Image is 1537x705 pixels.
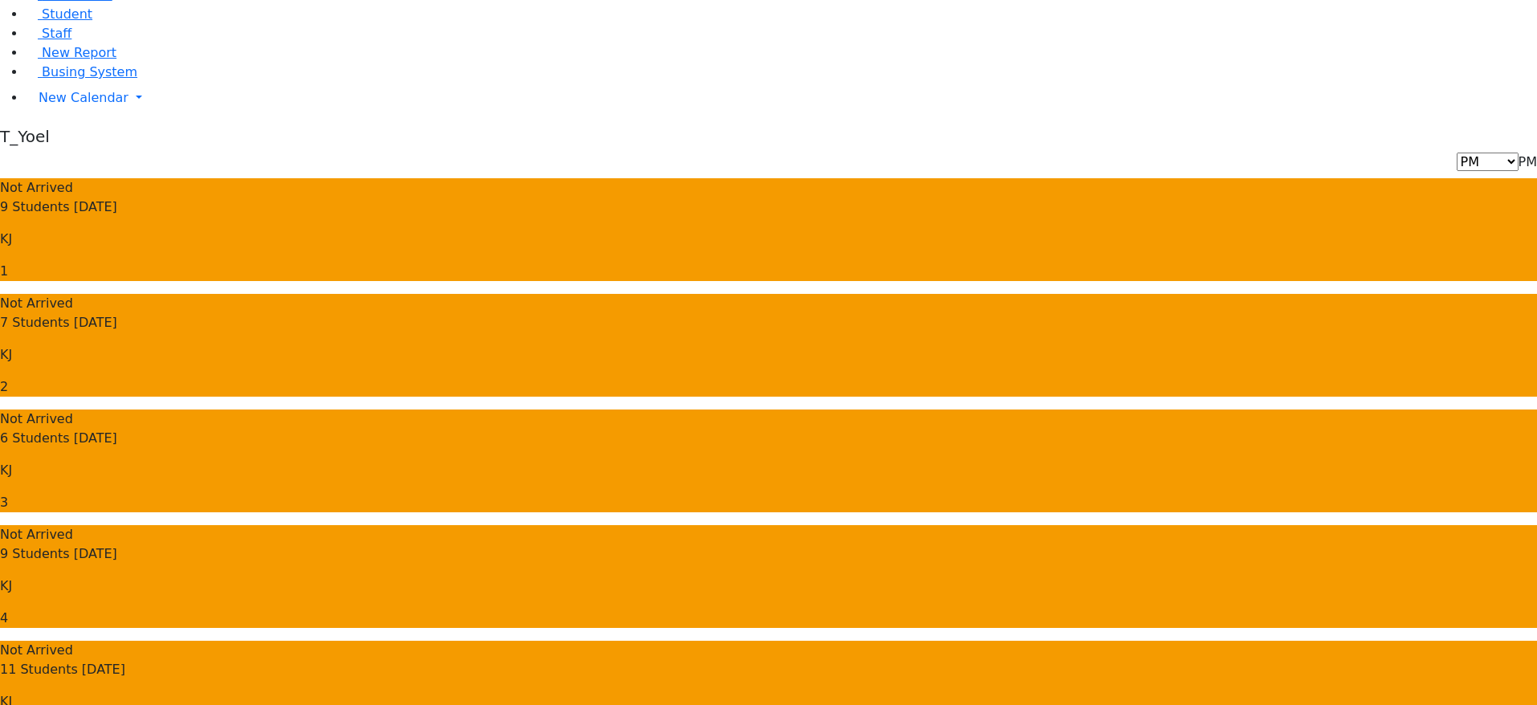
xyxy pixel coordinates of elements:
a: Busing System [26,64,137,79]
span: Staff [42,26,71,41]
a: New Calendar [26,82,1537,114]
span: PM [1519,154,1537,169]
span: New Calendar [39,90,128,105]
a: Student [26,6,92,22]
span: New Report [42,45,116,60]
a: Staff [26,26,71,41]
a: New Report [26,45,116,60]
span: Busing System [42,64,137,79]
span: Student [42,6,92,22]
